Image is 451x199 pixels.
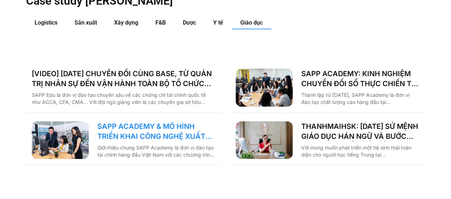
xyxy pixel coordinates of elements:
p: Với mong muốn phát triển một hệ sinh thái toàn diện cho người học tiếng Trung tại [GEOGRAPHIC_DAT... [301,144,420,158]
span: Xây dựng [114,19,138,26]
span: Logistics [35,19,57,26]
img: Thanh Mai HSK chuyển đổi số cùng base [236,121,293,159]
p: Thành lập từ [DATE], SAPP Academy là đơn vị đào tạo chất lượng cao hàng đầu tại [GEOGRAPHIC_DATA]... [301,91,420,106]
a: SAPP ACADEMY: KINH NGHIỆM CHUYỂN ĐỐI SỐ THỰC CHIẾN TỪ TƯ DUY QUẢN TRỊ VỮNG [301,69,420,89]
span: Y tế [213,19,223,26]
a: [VIDEO] [DATE] CHUYỂN ĐỔI CÙNG BASE, TỪ QUẢN TRỊ NHÂN SỰ ĐẾN VẬN HÀNH TOÀN BỘ TỔ CHỨC TẠI [GEOGRA... [32,69,216,89]
span: Sản xuất [75,19,97,26]
p: SAPP Edu là đơn vị đào tạo chuyên sâu về các chứng chỉ tài chính quốc tế như ACCA, CFA, CMA… Với ... [32,91,216,106]
a: THANHMAIHSK: [DATE] SỨ MỆNH GIÁO DỤC HÁN NGỮ VÀ BƯỚC NGOẶT CHUYỂN ĐỔI SỐ [301,121,420,141]
div: Các tab. Mở mục bằng phím Enter hoặc Space, đóng bằng phím Esc và di chuyển bằng các phím mũi tên. [26,16,425,165]
span: F&B [155,19,166,26]
p: Giới thiệu chung SAPP Academy là đơn vị đào tạo tài chính hàng đầu Việt Nam với các chương trình ... [97,144,216,158]
a: SAPP ACADEMY & MÔ HÌNH TRIỂN KHAI CÔNG NGHỆ XUẤT PHÁT TỪ TƯ DUY QUẢN TRỊ [97,121,216,141]
span: Giáo dục [240,19,263,26]
span: Dược [183,19,196,26]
